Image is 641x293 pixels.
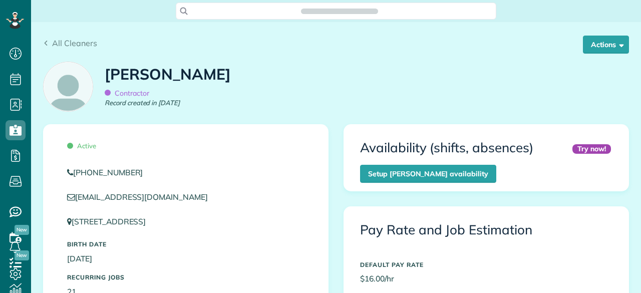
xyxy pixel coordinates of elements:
p: [DATE] [67,253,304,264]
p: $16.00/hr [360,273,612,284]
a: [PHONE_NUMBER] [67,167,304,178]
img: employee_icon-c2f8239691d896a72cdd9dc41cfb7b06f9d69bdd837a2ad469be8ff06ab05b5f.png [44,62,93,111]
span: Search ZenMaid… [311,6,368,16]
span: Contractor [105,89,149,98]
span: New [15,225,29,235]
em: Record created in [DATE] [105,98,180,108]
a: All Cleaners [43,37,97,49]
div: Try now! [572,144,611,154]
a: [EMAIL_ADDRESS][DOMAIN_NAME] [67,192,217,202]
span: Active [67,142,96,150]
a: Setup [PERSON_NAME] availability [360,165,496,183]
h5: DEFAULT PAY RATE [360,261,612,268]
h3: Availability (shifts, absences) [360,141,533,155]
h5: Recurring Jobs [67,274,304,280]
span: All Cleaners [52,38,97,48]
a: [STREET_ADDRESS] [67,216,155,226]
h1: [PERSON_NAME] [105,66,231,83]
h5: Birth Date [67,241,304,247]
button: Actions [583,36,629,54]
h3: Pay Rate and Job Estimation [360,223,612,237]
